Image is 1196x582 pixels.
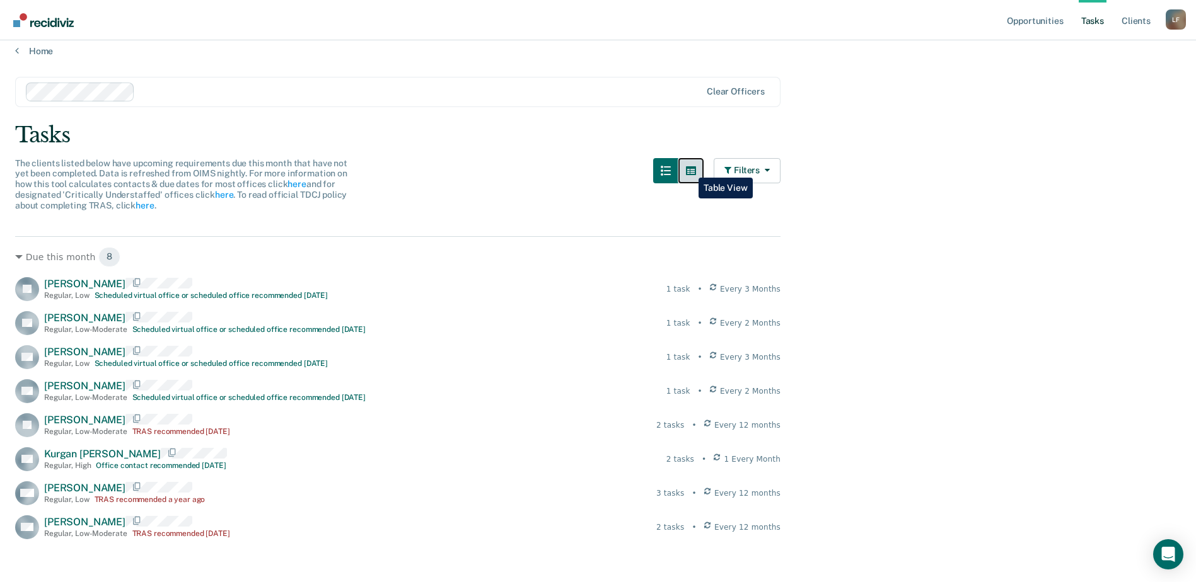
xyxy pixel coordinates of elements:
[692,522,696,533] div: •
[698,283,702,295] div: •
[1166,9,1186,30] button: Profile dropdown button
[15,45,1181,57] a: Home
[698,351,702,363] div: •
[666,317,690,329] div: 1 task
[656,419,684,431] div: 2 tasks
[287,179,306,189] a: here
[44,380,125,392] span: [PERSON_NAME]
[95,359,328,368] div: Scheduled virtual office or scheduled office recommended [DATE]
[698,317,702,329] div: •
[132,325,366,334] div: Scheduled virtual office or scheduled office recommended [DATE]
[724,454,781,465] span: 1 Every Month
[136,200,154,210] a: here
[15,122,1181,148] div: Tasks
[44,278,125,290] span: [PERSON_NAME]
[132,393,366,402] div: Scheduled virtual office or scheduled office recommended [DATE]
[720,385,781,397] span: Every 2 Months
[1153,539,1183,569] div: Open Intercom Messenger
[720,317,781,329] span: Every 2 Months
[714,419,781,431] span: Every 12 months
[44,393,127,402] div: Regular , Low-Moderate
[666,351,690,363] div: 1 task
[98,247,120,267] span: 8
[44,495,90,504] div: Regular , Low
[692,488,696,499] div: •
[44,346,125,358] span: [PERSON_NAME]
[44,291,90,300] div: Regular , Low
[656,522,684,533] div: 2 tasks
[707,86,765,97] div: Clear officers
[714,522,781,533] span: Every 12 months
[702,454,706,465] div: •
[698,385,702,397] div: •
[44,482,125,494] span: [PERSON_NAME]
[95,495,206,504] div: TRAS recommended a year ago
[44,312,125,324] span: [PERSON_NAME]
[96,461,226,470] div: Office contact recommended [DATE]
[666,283,690,295] div: 1 task
[13,13,74,27] img: Recidiviz
[720,351,781,363] span: Every 3 Months
[44,448,161,460] span: Kurgan [PERSON_NAME]
[44,529,127,538] div: Regular , Low-Moderate
[15,158,347,210] span: The clients listed below have upcoming requirements due this month that have not yet been complet...
[132,427,230,436] div: TRAS recommended [DATE]
[44,461,91,470] div: Regular , High
[132,529,230,538] div: TRAS recommended [DATE]
[692,419,696,431] div: •
[215,190,233,200] a: here
[15,247,781,267] div: Due this month 8
[95,291,328,300] div: Scheduled virtual office or scheduled office recommended [DATE]
[44,414,125,426] span: [PERSON_NAME]
[44,325,127,334] div: Regular , Low-Moderate
[720,283,781,295] span: Every 3 Months
[656,488,684,499] div: 3 tasks
[666,454,694,465] div: 2 tasks
[666,385,690,397] div: 1 task
[44,359,90,368] div: Regular , Low
[44,427,127,436] div: Regular , Low-Moderate
[1166,9,1186,30] div: L F
[44,516,125,528] span: [PERSON_NAME]
[714,158,781,183] button: Filters
[714,488,781,499] span: Every 12 months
